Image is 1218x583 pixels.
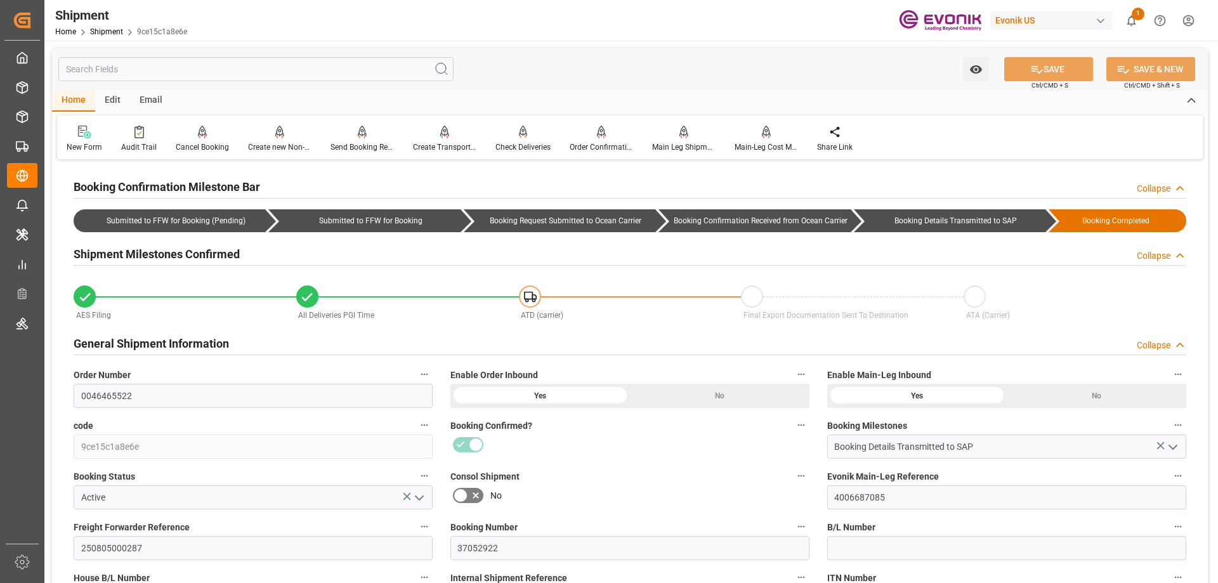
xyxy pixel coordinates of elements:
div: Audit Trail [121,141,157,153]
div: Booking Completed [1061,209,1171,232]
span: Booking Number [450,521,518,534]
span: Final Export Documentation Sent To Destination [743,311,908,320]
div: Booking Confirmation Received from Ocean Carrier [671,209,850,232]
div: Home [52,90,95,112]
div: Booking Completed [1049,209,1186,232]
span: Booking Status [74,470,135,483]
div: Submitted to FFW for Booking [281,209,460,232]
span: Booking Confirmed? [450,419,532,433]
button: Evonik US [990,8,1117,32]
button: Enable Main-Leg Inbound [1170,366,1186,383]
div: Shipment [55,6,187,25]
button: code [416,417,433,433]
input: Search Fields [58,57,454,81]
div: Collapse [1137,339,1170,352]
div: Main Leg Shipment [652,141,716,153]
div: Create new Non-Conformance [248,141,311,153]
div: Create Transport Unit [413,141,476,153]
img: Evonik-brand-mark-Deep-Purple-RGB.jpeg_1700498283.jpeg [899,10,981,32]
button: Consol Shipment [793,468,809,484]
button: Booking Confirmed? [793,417,809,433]
span: Evonik Main-Leg Reference [827,470,939,483]
button: Booking Status [416,468,433,484]
span: AES Filing [76,311,111,320]
div: Edit [95,90,130,112]
button: Enable Order Inbound [793,366,809,383]
span: 1 [1132,8,1144,20]
div: Yes [450,384,630,408]
div: Booking Details Transmitted to SAP [867,209,1045,232]
div: No [630,384,809,408]
button: SAVE & NEW [1106,57,1195,81]
button: Help Center [1146,6,1174,35]
span: Ctrl/CMD + S [1031,81,1068,90]
div: Collapse [1137,249,1170,263]
span: Ctrl/CMD + Shift + S [1124,81,1180,90]
div: Collapse [1137,182,1170,195]
div: No [1007,384,1186,408]
span: Booking Milestones [827,419,907,433]
div: Yes [827,384,1007,408]
h2: General Shipment Information [74,335,229,352]
button: B/L Number [1170,518,1186,535]
a: Shipment [90,27,123,36]
div: Order Confirmation [570,141,633,153]
div: Email [130,90,172,112]
div: Send Booking Request To ABS [331,141,394,153]
div: Check Deliveries [495,141,551,153]
span: Consol Shipment [450,470,520,483]
div: Cancel Booking [176,141,229,153]
div: Booking Details Transmitted to SAP [854,209,1045,232]
div: New Form [67,141,102,153]
span: ATA (Carrier) [966,311,1010,320]
div: Evonik US [990,11,1112,30]
span: No [490,489,502,502]
button: open menu [963,57,989,81]
div: Share Link [817,141,853,153]
div: Submitted to FFW for Booking (Pending) [74,209,265,232]
a: Home [55,27,76,36]
span: Freight Forwarder Reference [74,521,190,534]
div: Booking Request Submitted to Ocean Carrier [476,209,655,232]
button: open menu [1162,437,1181,457]
span: code [74,419,93,433]
span: ATD (carrier) [521,311,563,320]
button: SAVE [1004,57,1093,81]
span: All Deliveries PGI Time [298,311,374,320]
span: Enable Order Inbound [450,369,538,382]
div: Main-Leg Cost Message [735,141,798,153]
button: show 1 new notifications [1117,6,1146,35]
button: Evonik Main-Leg Reference [1170,468,1186,484]
div: Booking Request Submitted to Ocean Carrier [464,209,655,232]
button: Order Number [416,366,433,383]
div: Submitted to FFW for Booking (Pending) [86,209,265,232]
button: Freight Forwarder Reference [416,518,433,535]
div: Submitted to FFW for Booking [268,209,460,232]
div: Booking Confirmation Received from Ocean Carrier [658,209,850,232]
span: Order Number [74,369,131,382]
button: Booking Milestones [1170,417,1186,433]
h2: Shipment Milestones Confirmed [74,246,240,263]
span: Enable Main-Leg Inbound [827,369,931,382]
button: Booking Number [793,518,809,535]
span: B/L Number [827,521,875,534]
h2: Booking Confirmation Milestone Bar [74,178,260,195]
button: open menu [409,488,428,508]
